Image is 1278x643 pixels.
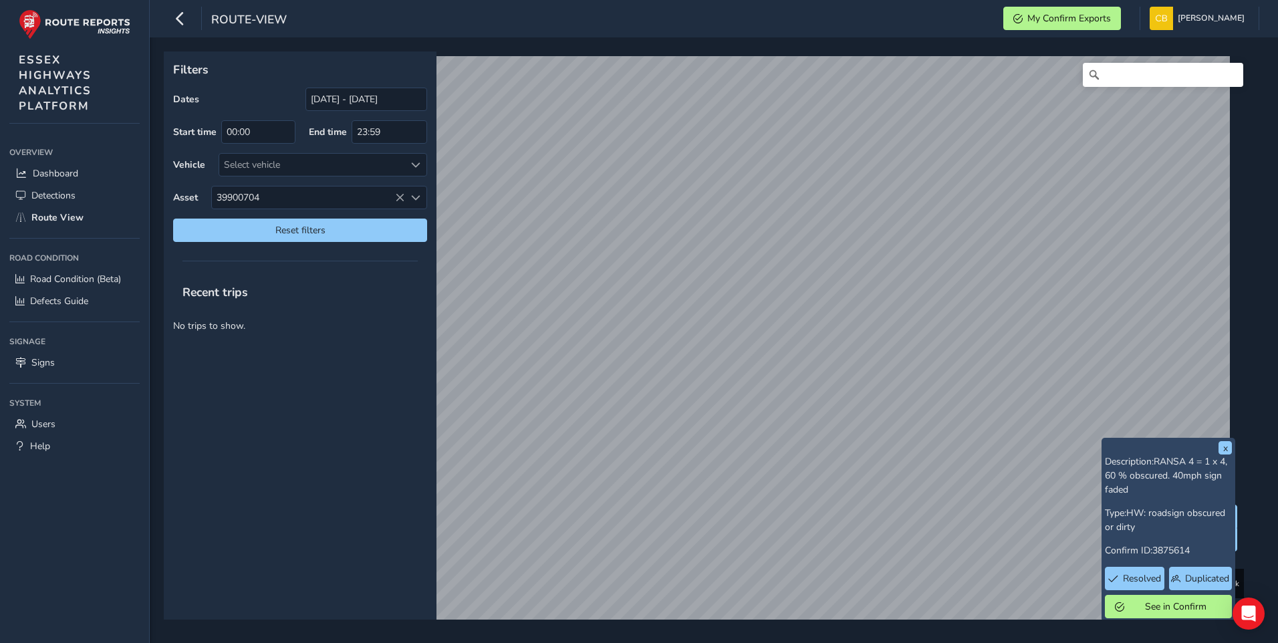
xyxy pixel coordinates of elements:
img: rr logo [19,9,130,39]
a: Defects Guide [9,290,140,312]
span: Users [31,418,55,430]
p: Filters [173,61,427,78]
a: Users [9,413,140,435]
span: HW: roadsign obscured or dirty [1105,507,1225,533]
span: Resolved [1123,572,1161,585]
label: End time [309,126,347,138]
p: Confirm ID: [1105,543,1232,557]
span: 39900704 [212,186,404,209]
span: Dashboard [33,167,78,180]
a: Route View [9,207,140,229]
span: 3875614 [1152,544,1190,557]
label: Asset [173,191,198,204]
label: Vehicle [173,158,205,171]
span: Help [30,440,50,453]
span: Defects Guide [30,295,88,307]
a: Road Condition (Beta) [9,268,140,290]
div: System [9,393,140,413]
a: Help [9,435,140,457]
label: Dates [173,93,199,106]
button: [PERSON_NAME] [1150,7,1249,30]
span: ESSEX HIGHWAYS ANALYTICS PLATFORM [19,52,92,114]
label: Start time [173,126,217,138]
p: No trips to show. [164,309,436,342]
button: Reset filters [173,219,427,242]
a: Signs [9,352,140,374]
a: Dashboard [9,162,140,184]
span: See in Confirm [1129,600,1222,613]
input: Search [1083,63,1243,87]
div: Open Intercom Messenger [1233,598,1265,630]
div: Overview [9,142,140,162]
span: Recent trips [173,275,257,309]
canvas: Map [168,56,1230,635]
button: Resolved [1105,567,1164,590]
span: Signs [31,356,55,369]
span: Road Condition (Beta) [30,273,121,285]
span: Duplicated [1185,572,1229,585]
span: RANSA 4 = 1 x 4, 60 % obscured. 40mph sign faded [1105,455,1227,496]
button: See in Confirm [1105,595,1232,618]
button: x [1219,441,1232,455]
a: Detections [9,184,140,207]
p: Description: [1105,455,1232,497]
div: Select vehicle [219,154,404,176]
span: [PERSON_NAME] [1178,7,1245,30]
img: diamond-layout [1150,7,1173,30]
span: Detections [31,189,76,202]
div: Road Condition [9,248,140,268]
span: route-view [211,11,287,30]
span: My Confirm Exports [1027,12,1111,25]
p: Type: [1105,506,1232,534]
button: Duplicated [1169,567,1232,590]
div: Signage [9,332,140,352]
span: Reset filters [183,224,417,237]
span: Route View [31,211,84,224]
div: Select an asset code [404,186,426,209]
button: My Confirm Exports [1003,7,1121,30]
